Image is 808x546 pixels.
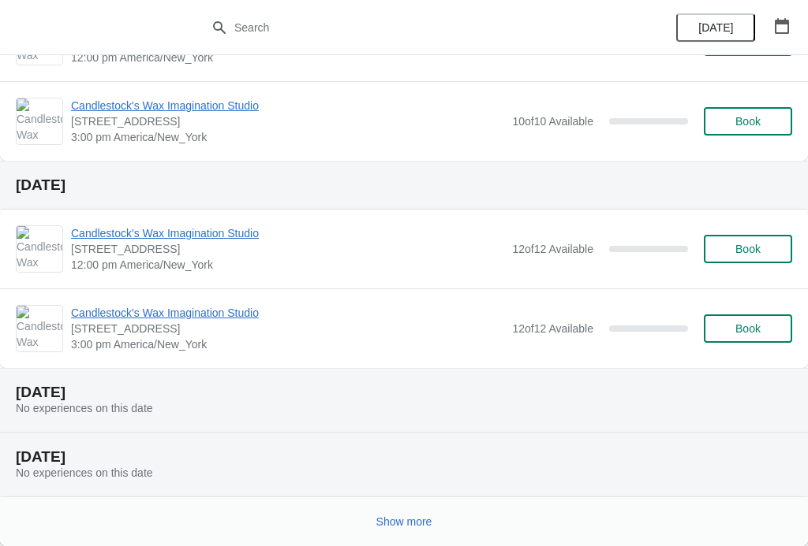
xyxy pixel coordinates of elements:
[71,305,504,321] span: Candlestock's Wax Imagination Studio
[16,384,792,400] h2: [DATE]
[512,243,593,255] span: 12 of 12 Available
[71,336,504,352] span: 3:00 pm America/New_York
[71,321,504,336] span: [STREET_ADDRESS]
[71,225,504,241] span: Candlestock's Wax Imagination Studio
[512,322,593,335] span: 12 of 12 Available
[71,113,504,129] span: [STREET_ADDRESS]
[735,243,761,255] span: Book
[16,402,153,414] span: No experiences on this date
[71,241,504,257] span: [STREET_ADDRESS]
[512,115,593,128] span: 10 of 10 Available
[698,21,733,34] span: [DATE]
[676,13,755,42] button: [DATE]
[17,98,62,144] img: Candlestock's Wax Imagination Studio | 1450 Rte 212, Saugerties, NY, USA | 3:00 pm America/New_York
[16,449,792,465] h2: [DATE]
[704,314,792,343] button: Book
[376,515,432,528] span: Show more
[704,107,792,136] button: Book
[17,226,62,272] img: Candlestock's Wax Imagination Studio | 1450 Rte 212, Saugerties, NY, USA | 12:00 pm America/New_York
[16,177,792,193] h2: [DATE]
[71,129,504,145] span: 3:00 pm America/New_York
[370,507,439,536] button: Show more
[735,115,761,128] span: Book
[735,322,761,335] span: Book
[17,306,62,351] img: Candlestock's Wax Imagination Studio | 1450 Rte 212, Saugerties, NY, USA | 3:00 pm America/New_York
[71,50,504,65] span: 12:00 pm America/New_York
[71,257,504,273] span: 12:00 pm America/New_York
[71,98,504,113] span: Candlestock's Wax Imagination Studio
[16,466,153,479] span: No experiences on this date
[704,235,792,263] button: Book
[234,13,606,42] input: Search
